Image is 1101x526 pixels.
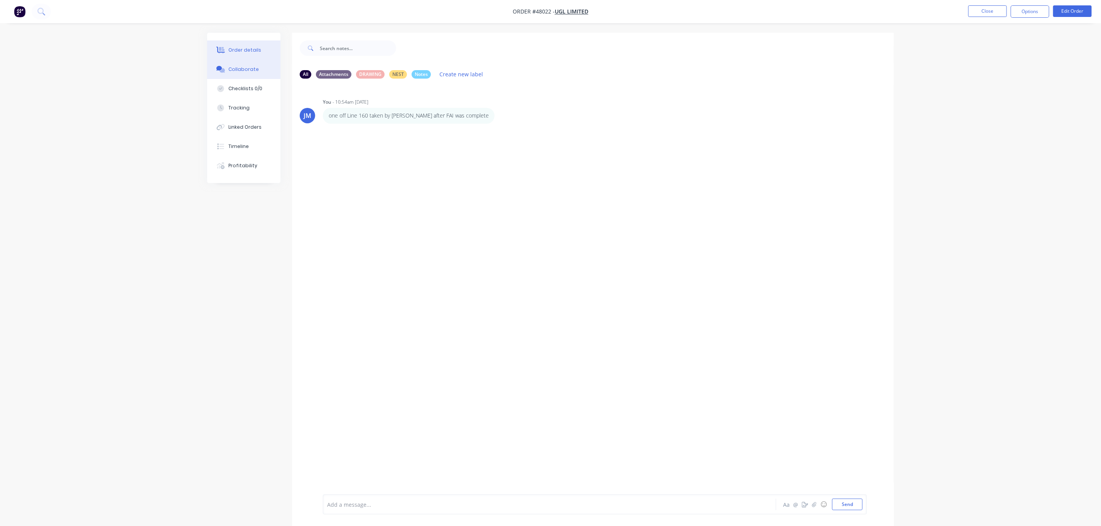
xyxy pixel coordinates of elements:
[207,79,280,98] button: Checklists 0/0
[329,112,489,119] p: one off Line 160 taken by [PERSON_NAME] after FAI was complete
[300,70,311,79] div: All
[412,70,431,79] div: Notes
[320,40,396,56] input: Search notes...
[207,156,280,175] button: Profitability
[968,5,1007,17] button: Close
[832,499,863,510] button: Send
[229,104,250,111] div: Tracking
[1053,5,1092,17] button: Edit Order
[791,500,800,509] button: @
[207,60,280,79] button: Collaborate
[782,500,791,509] button: Aa
[819,500,828,509] button: ☺
[14,6,25,17] img: Factory
[229,162,258,169] div: Profitability
[356,70,385,79] div: DRAWING
[229,143,249,150] div: Timeline
[229,47,262,54] div: Order details
[333,99,368,106] div: - 10:54am [DATE]
[207,40,280,60] button: Order details
[229,124,262,131] div: Linked Orders
[323,99,331,106] div: You
[229,66,259,73] div: Collaborate
[513,8,555,15] span: Order #48022 -
[555,8,588,15] a: UGL LIMITED
[207,137,280,156] button: Timeline
[1011,5,1049,18] button: Options
[207,98,280,118] button: Tracking
[436,69,487,79] button: Create new label
[229,85,263,92] div: Checklists 0/0
[304,111,311,120] div: JM
[389,70,407,79] div: NEST
[207,118,280,137] button: Linked Orders
[316,70,351,79] div: Attachments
